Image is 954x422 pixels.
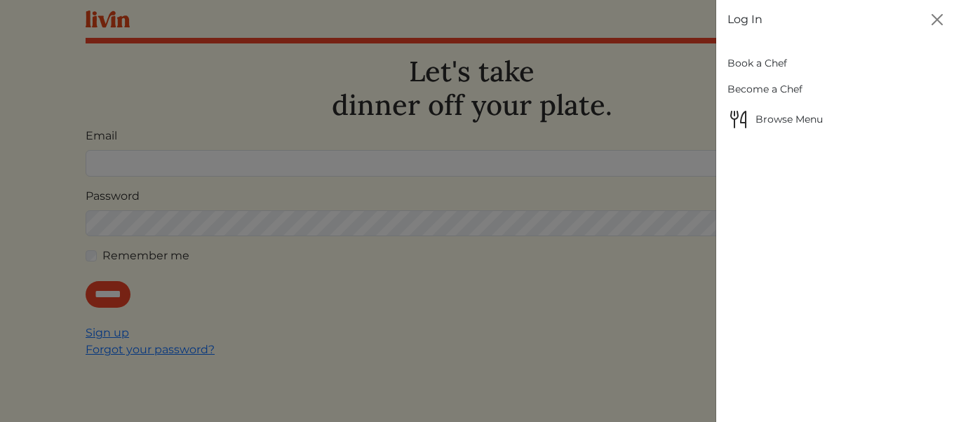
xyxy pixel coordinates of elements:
a: Browse MenuBrowse Menu [727,102,943,136]
img: Browse Menu [727,108,750,130]
a: Book a Chef [727,50,943,76]
span: Browse Menu [727,108,943,130]
button: Close [926,8,948,31]
a: Log In [727,11,762,28]
a: Become a Chef [727,76,943,102]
